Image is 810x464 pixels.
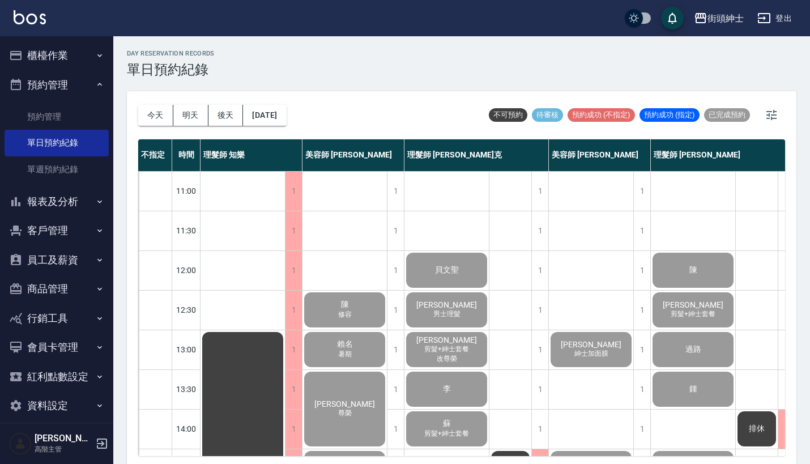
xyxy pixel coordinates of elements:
span: [PERSON_NAME] [660,300,726,309]
div: 1 [285,291,302,330]
span: 剪髮+紳士套餐 [422,429,471,439]
span: 改尊榮 [434,354,459,364]
span: 尊榮 [336,408,354,418]
div: 1 [285,211,302,250]
div: 理髮師 [PERSON_NAME] [651,139,795,171]
span: 已完成預約 [704,110,750,120]
div: 1 [285,370,302,409]
div: 1 [531,330,548,369]
div: 11:30 [172,211,201,250]
a: 單週預約紀錄 [5,156,109,182]
div: 不指定 [138,139,172,171]
div: 1 [285,251,302,290]
div: 12:30 [172,290,201,330]
div: 1 [387,330,404,369]
div: 1 [531,172,548,211]
button: save [661,7,684,29]
span: [PERSON_NAME] [559,340,624,349]
div: 12:00 [172,250,201,290]
div: 13:30 [172,369,201,409]
div: 美容師 [PERSON_NAME] [302,139,404,171]
span: 紳士加面膜 [572,349,611,359]
div: 1 [633,251,650,290]
span: 陳 [687,265,700,275]
h5: [PERSON_NAME] [35,433,92,444]
div: 美容師 [PERSON_NAME] [549,139,651,171]
button: 今天 [138,105,173,126]
div: 1 [633,211,650,250]
span: [PERSON_NAME] [414,335,479,344]
span: 暑期 [336,350,354,359]
div: 1 [633,291,650,330]
button: 報表及分析 [5,187,109,216]
div: 1 [387,172,404,211]
a: 單日預約紀錄 [5,130,109,156]
h3: 單日預約紀錄 [127,62,215,78]
span: 剪髮+紳士套餐 [668,309,718,319]
div: 1 [531,370,548,409]
div: 14:00 [172,409,201,449]
div: 1 [285,172,302,211]
div: 1 [633,370,650,409]
div: 1 [285,410,302,449]
span: 陳 [339,300,351,310]
div: 1 [285,330,302,369]
button: 客戶管理 [5,216,109,245]
span: 男士理髮 [431,309,463,319]
div: 1 [531,251,548,290]
button: 會員卡管理 [5,333,109,362]
button: 行銷工具 [5,304,109,333]
img: Person [9,432,32,455]
img: Logo [14,10,46,24]
span: 鍾 [687,384,700,394]
div: 1 [387,370,404,409]
div: 1 [387,251,404,290]
span: 貝文聖 [433,265,461,275]
span: 排休 [747,424,767,434]
div: 1 [387,410,404,449]
button: 紅利點數設定 [5,362,109,391]
span: 賴名 [335,339,355,350]
span: 過路 [683,344,704,355]
div: 理髮師 知樂 [201,139,302,171]
h2: day Reservation records [127,50,215,57]
button: 後天 [208,105,244,126]
span: [PERSON_NAME] [414,300,479,309]
span: 預約成功 (不指定) [568,110,635,120]
div: 街頭紳士 [707,11,744,25]
div: 1 [531,211,548,250]
span: 不可預約 [489,110,527,120]
div: 1 [633,410,650,449]
button: 員工及薪資 [5,245,109,275]
a: 預約管理 [5,104,109,130]
div: 理髮師 [PERSON_NAME]克 [404,139,549,171]
button: 櫃檯作業 [5,41,109,70]
div: 1 [387,291,404,330]
button: 街頭紳士 [689,7,748,30]
span: 李 [441,384,453,394]
span: 蘇 [441,419,453,429]
p: 高階主管 [35,444,92,454]
div: 1 [531,291,548,330]
div: 13:00 [172,330,201,369]
button: 商品管理 [5,274,109,304]
div: 1 [633,330,650,369]
span: 剪髮+紳士套餐 [422,344,471,354]
span: 待審核 [532,110,563,120]
button: 資料設定 [5,391,109,420]
div: 時間 [172,139,201,171]
button: [DATE] [243,105,286,126]
div: 11:00 [172,171,201,211]
span: 預約成功 (指定) [640,110,700,120]
div: 1 [531,410,548,449]
div: 1 [387,211,404,250]
span: 修容 [336,310,354,320]
button: 明天 [173,105,208,126]
div: 1 [633,172,650,211]
button: 預約管理 [5,70,109,100]
button: 登出 [753,8,796,29]
span: [PERSON_NAME] [312,399,377,408]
